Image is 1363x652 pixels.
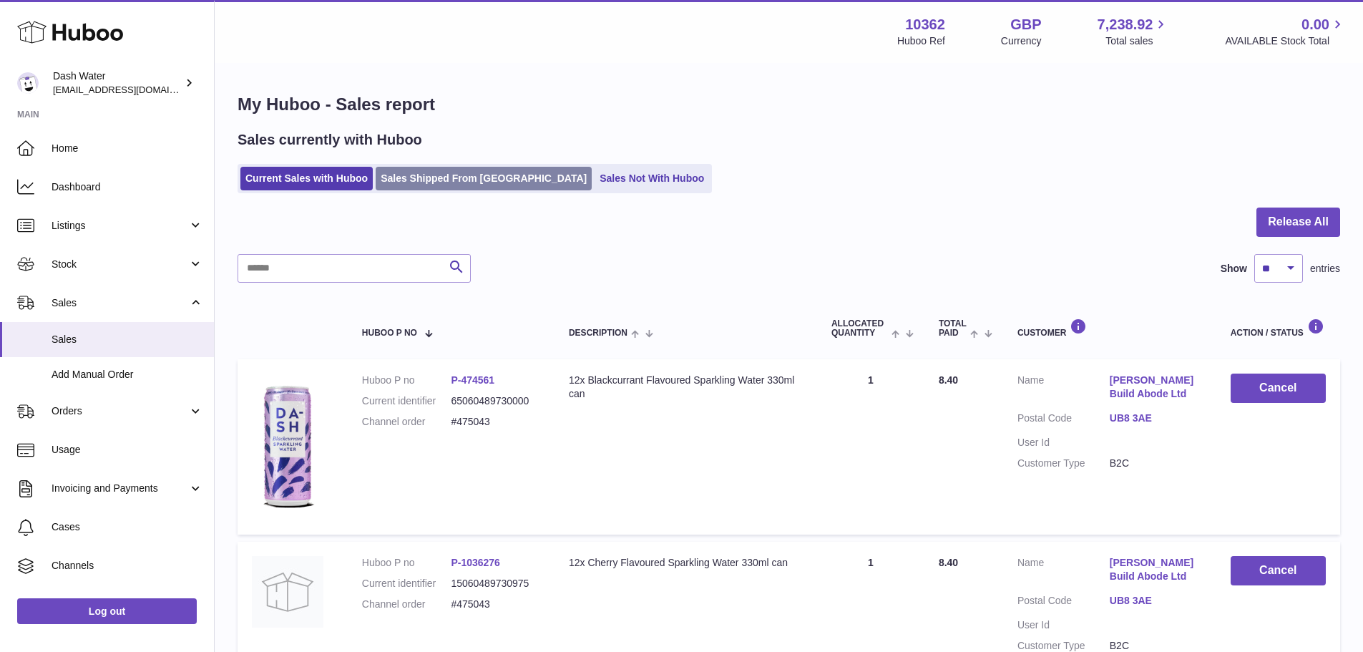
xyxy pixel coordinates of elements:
span: Total paid [939,319,967,338]
span: Usage [52,443,203,457]
div: Action / Status [1231,318,1326,338]
dt: Postal Code [1017,594,1110,611]
span: Home [52,142,203,155]
dd: #475043 [451,598,540,611]
span: Invoicing and Payments [52,482,188,495]
span: 8.40 [939,374,958,386]
span: Dashboard [52,180,203,194]
strong: GBP [1010,15,1041,34]
img: no-photo.jpg [252,556,323,628]
a: Current Sales with Huboo [240,167,373,190]
span: 0.00 [1301,15,1329,34]
img: 103621706197826.png [252,374,323,517]
span: Stock [52,258,188,271]
h2: Sales currently with Huboo [238,130,422,150]
span: Listings [52,219,188,233]
a: Log out [17,598,197,624]
span: Orders [52,404,188,418]
a: UB8 3AE [1110,594,1202,608]
label: Show [1221,262,1247,276]
h1: My Huboo - Sales report [238,93,1340,116]
span: Sales [52,296,188,310]
span: 7,238.92 [1098,15,1153,34]
span: AVAILABLE Stock Total [1225,34,1346,48]
dd: B2C [1110,457,1202,470]
div: 12x Cherry Flavoured Sparkling Water 330ml can [569,556,803,570]
button: Cancel [1231,556,1326,585]
dd: #475043 [451,415,540,429]
span: Sales [52,333,203,346]
div: 12x Blackcurrant Flavoured Sparkling Water 330ml can [569,374,803,401]
dt: Channel order [362,415,451,429]
button: Cancel [1231,374,1326,403]
strong: 10362 [905,15,945,34]
a: P-474561 [451,374,494,386]
a: UB8 3AE [1110,412,1202,425]
span: 8.40 [939,557,958,568]
div: Customer [1017,318,1202,338]
a: 7,238.92 Total sales [1098,15,1170,48]
img: internalAdmin-10362@internal.huboo.com [17,72,39,94]
button: Release All [1256,208,1340,237]
dt: Huboo P no [362,374,451,387]
dd: 15060489730975 [451,577,540,590]
span: Cases [52,520,203,534]
dt: Current identifier [362,394,451,408]
span: ALLOCATED Quantity [831,319,888,338]
span: Total sales [1105,34,1169,48]
dt: Huboo P no [362,556,451,570]
span: entries [1310,262,1340,276]
a: [PERSON_NAME] Build Abode Ltd [1110,374,1202,401]
dt: Postal Code [1017,412,1110,429]
a: [PERSON_NAME] Build Abode Ltd [1110,556,1202,583]
a: Sales Shipped From [GEOGRAPHIC_DATA] [376,167,592,190]
dt: User Id [1017,436,1110,449]
span: [EMAIL_ADDRESS][DOMAIN_NAME] [53,84,210,95]
div: Currency [1001,34,1042,48]
a: Sales Not With Huboo [595,167,709,190]
span: Add Manual Order [52,368,203,381]
td: 1 [817,359,924,535]
dt: Channel order [362,598,451,611]
div: Huboo Ref [897,34,945,48]
dd: 65060489730000 [451,394,540,408]
span: Huboo P no [362,329,417,338]
dt: Current identifier [362,577,451,590]
a: P-1036276 [451,557,500,568]
dt: Name [1017,556,1110,587]
span: Channels [52,559,203,573]
div: Dash Water [53,69,182,97]
span: Description [569,329,627,338]
dt: Customer Type [1017,457,1110,470]
dt: User Id [1017,618,1110,632]
a: 0.00 AVAILABLE Stock Total [1225,15,1346,48]
dt: Name [1017,374,1110,404]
